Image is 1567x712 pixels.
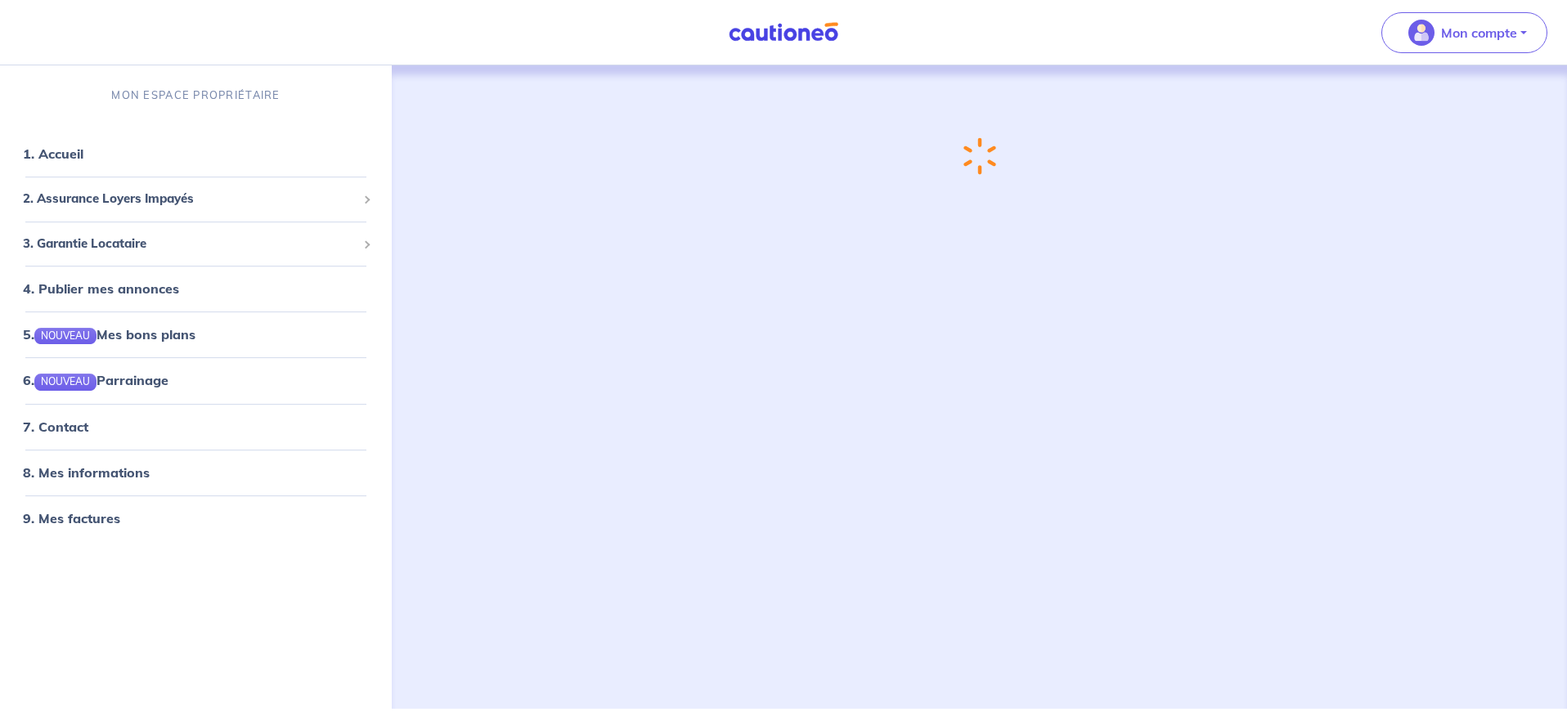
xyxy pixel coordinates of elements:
div: 4. Publier mes annonces [7,272,385,305]
p: Mon compte [1441,23,1517,43]
button: illu_account_valid_menu.svgMon compte [1381,12,1547,53]
div: 5.NOUVEAUMes bons plans [7,318,385,351]
a: 8. Mes informations [23,464,150,481]
a: 1. Accueil [23,146,83,162]
p: MON ESPACE PROPRIÉTAIRE [111,87,280,103]
a: 4. Publier mes annonces [23,280,179,297]
span: 2. Assurance Loyers Impayés [23,190,357,208]
div: 3. Garantie Locataire [7,228,385,260]
a: 5.NOUVEAUMes bons plans [23,326,195,343]
img: Cautioneo [722,22,845,43]
div: 6.NOUVEAUParrainage [7,364,385,396]
img: illu_account_valid_menu.svg [1408,20,1435,46]
img: loading-spinner [963,137,996,175]
a: 6.NOUVEAUParrainage [23,372,168,388]
a: 7. Contact [23,419,88,435]
div: 2. Assurance Loyers Impayés [7,183,385,215]
div: 1. Accueil [7,137,385,170]
div: 9. Mes factures [7,502,385,535]
div: 7. Contact [7,410,385,443]
a: 9. Mes factures [23,510,120,526]
span: 3. Garantie Locataire [23,235,357,253]
div: 8. Mes informations [7,456,385,489]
